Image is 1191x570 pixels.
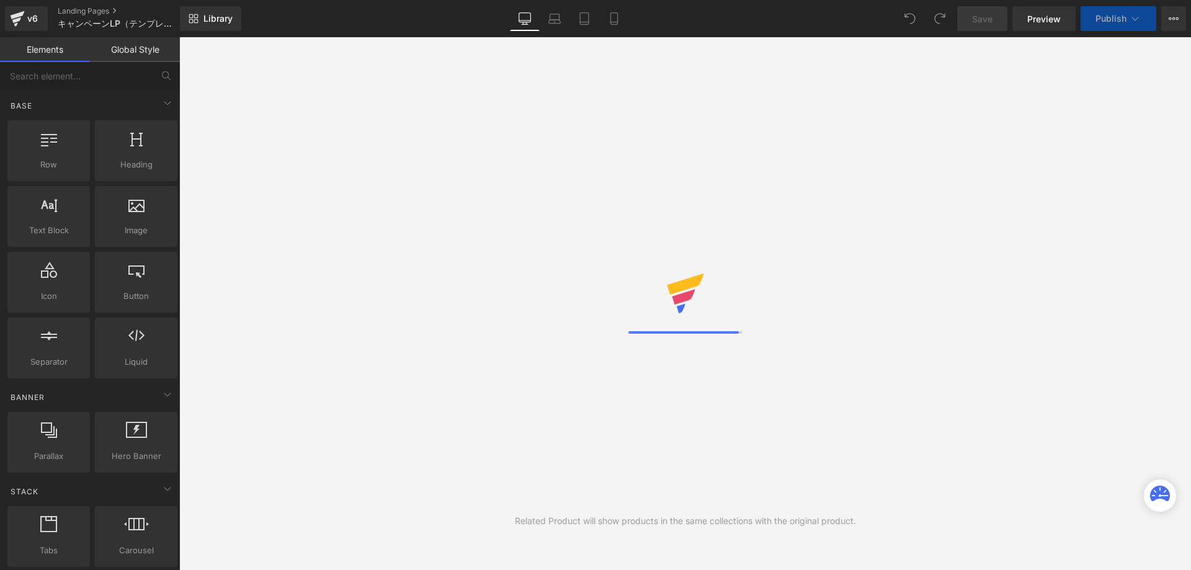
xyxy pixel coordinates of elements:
span: Liquid [99,355,174,368]
span: Icon [11,290,86,303]
a: Global Style [90,37,180,62]
span: Hero Banner [99,450,174,463]
span: キャンペーンLP（テンプレート） [58,19,177,29]
span: Text Block [11,224,86,237]
a: Preview [1012,6,1076,31]
span: Preview [1027,12,1061,25]
button: More [1161,6,1186,31]
div: Related Product will show products in the same collections with the original product. [515,514,856,528]
a: Landing Pages [58,6,200,16]
div: v6 [25,11,40,27]
span: Carousel [99,544,174,557]
button: Undo [898,6,922,31]
button: Redo [927,6,952,31]
a: New Library [180,6,241,31]
span: Image [99,224,174,237]
span: Stack [9,486,40,497]
a: Laptop [540,6,569,31]
button: Publish [1081,6,1156,31]
a: Tablet [569,6,599,31]
span: Library [203,13,233,24]
span: Parallax [11,450,86,463]
span: Separator [11,355,86,368]
span: Base [9,100,33,112]
span: Heading [99,158,174,171]
span: Row [11,158,86,171]
span: Button [99,290,174,303]
a: v6 [5,6,48,31]
span: Banner [9,391,46,403]
a: Desktop [510,6,540,31]
span: Save [972,12,993,25]
span: Tabs [11,544,86,557]
span: Publish [1095,14,1126,24]
a: Mobile [599,6,629,31]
